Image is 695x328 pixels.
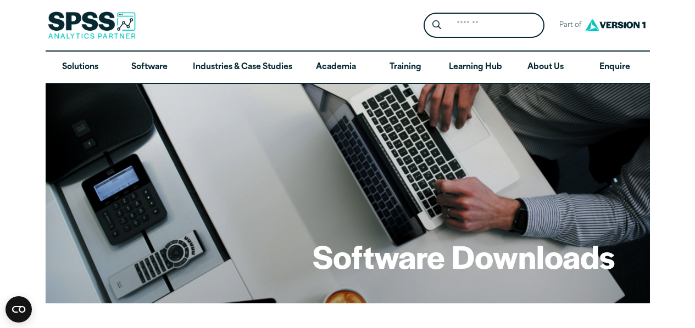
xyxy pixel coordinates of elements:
[46,52,650,83] nav: Desktop version of site main menu
[511,52,580,83] a: About Us
[48,12,136,39] img: SPSS Analytics Partner
[184,52,301,83] a: Industries & Case Studies
[115,52,184,83] a: Software
[580,52,649,83] a: Enquire
[426,15,447,36] button: Search magnifying glass icon
[301,52,370,83] a: Academia
[553,18,582,33] span: Part of
[370,52,440,83] a: Training
[5,296,32,323] button: Open CMP widget
[582,15,648,35] img: Version1 Logo
[313,235,615,278] h1: Software Downloads
[440,52,511,83] a: Learning Hub
[432,20,441,30] svg: Search magnifying glass icon
[424,13,544,38] form: Site Header Search Form
[46,52,115,83] a: Solutions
